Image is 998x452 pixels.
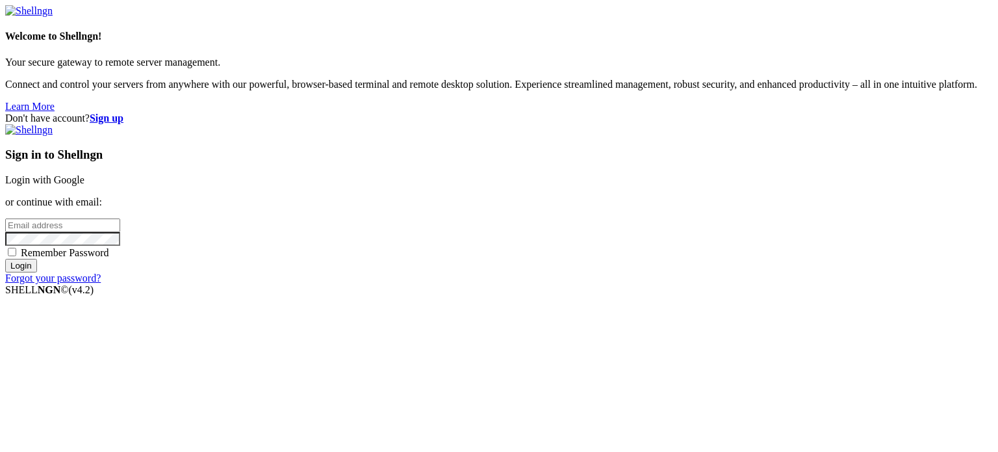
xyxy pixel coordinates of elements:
[5,31,993,42] h4: Welcome to Shellngn!
[5,124,53,136] img: Shellngn
[21,247,109,258] span: Remember Password
[5,57,993,68] p: Your secure gateway to remote server management.
[5,113,993,124] div: Don't have account?
[5,5,53,17] img: Shellngn
[90,113,123,124] a: Sign up
[69,284,94,295] span: 4.2.0
[5,196,993,208] p: or continue with email:
[5,259,37,273] input: Login
[5,219,120,232] input: Email address
[5,284,94,295] span: SHELL ©
[5,101,55,112] a: Learn More
[5,174,84,185] a: Login with Google
[5,148,993,162] h3: Sign in to Shellngn
[5,273,101,284] a: Forgot your password?
[5,79,993,90] p: Connect and control your servers from anywhere with our powerful, browser-based terminal and remo...
[38,284,61,295] b: NGN
[8,248,16,256] input: Remember Password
